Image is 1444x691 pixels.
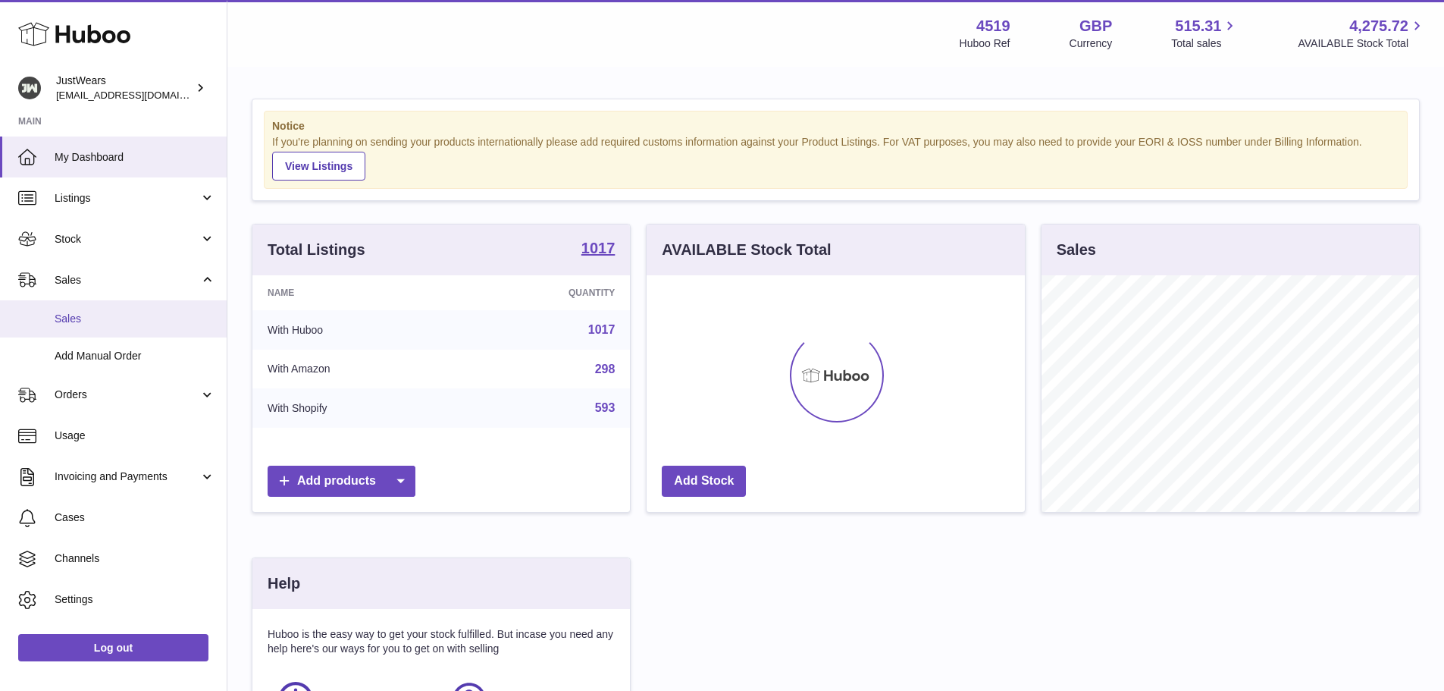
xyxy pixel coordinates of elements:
a: Add Stock [662,466,746,497]
td: With Huboo [252,310,459,350]
span: [EMAIL_ADDRESS][DOMAIN_NAME] [56,89,223,101]
img: internalAdmin-4519@internal.huboo.com [18,77,41,99]
span: My Dashboard [55,150,215,165]
div: Huboo Ref [960,36,1010,51]
h3: AVAILABLE Stock Total [662,240,831,260]
span: Usage [55,429,215,443]
span: Channels [55,551,215,566]
div: If you're planning on sending your products internationally please add required customs informati... [272,135,1399,181]
span: 515.31 [1175,16,1221,36]
span: AVAILABLE Stock Total [1298,36,1426,51]
strong: Notice [272,119,1399,133]
a: Log out [18,634,208,661]
span: Add Manual Order [55,349,215,363]
span: Sales [55,273,199,287]
h3: Total Listings [268,240,365,260]
a: 515.31 Total sales [1171,16,1239,51]
div: JustWears [56,74,193,102]
a: 1017 [588,323,616,336]
span: Invoicing and Payments [55,470,199,484]
a: 4,275.72 AVAILABLE Stock Total [1298,16,1426,51]
a: Add products [268,466,415,497]
td: With Amazon [252,350,459,389]
h3: Sales [1057,240,1096,260]
strong: 4519 [976,16,1010,36]
strong: 1017 [581,240,616,256]
td: With Shopify [252,388,459,428]
p: Huboo is the easy way to get your stock fulfilled. But incase you need any help here's our ways f... [268,627,615,656]
span: Listings [55,191,199,206]
strong: GBP [1079,16,1112,36]
span: Cases [55,510,215,525]
a: 593 [595,401,616,414]
a: 1017 [581,240,616,259]
span: Orders [55,388,199,402]
th: Name [252,275,459,310]
a: View Listings [272,152,365,181]
span: Settings [55,592,215,607]
span: Stock [55,232,199,247]
span: Sales [55,312,215,326]
span: Total sales [1171,36,1239,51]
th: Quantity [459,275,631,310]
span: 4,275.72 [1349,16,1408,36]
div: Currency [1070,36,1113,51]
a: 298 [595,363,616,375]
h3: Help [268,573,300,594]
